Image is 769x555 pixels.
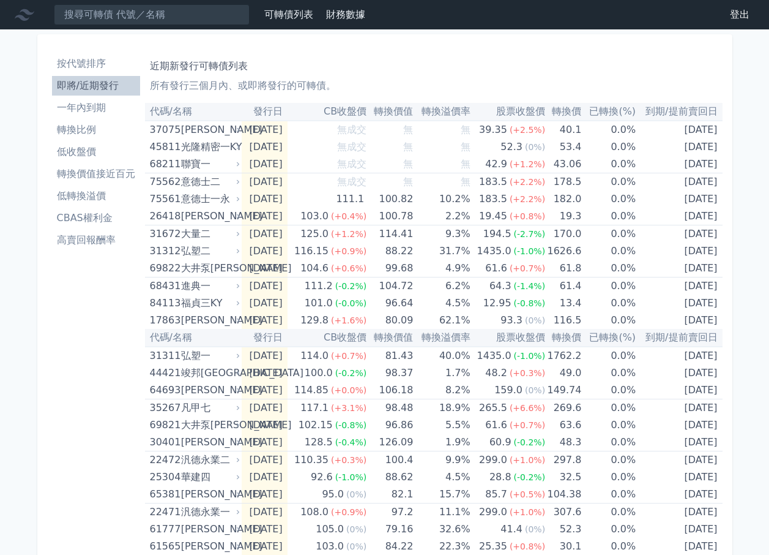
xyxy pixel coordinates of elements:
[150,382,178,399] div: 64693
[335,420,367,430] span: (-0.8%)
[242,138,287,156] td: [DATE]
[545,260,581,277] td: 61.8
[150,121,178,138] div: 37075
[581,225,636,243] td: 0.0%
[545,191,581,208] td: 182.0
[581,469,636,486] td: 0.0%
[242,486,287,504] td: [DATE]
[52,78,140,93] li: 即將/近期發行
[242,312,287,329] td: [DATE]
[581,260,636,277] td: 0.0%
[581,486,636,504] td: 0.0%
[581,295,636,312] td: 0.0%
[335,281,367,291] span: (-0.2%)
[150,399,178,417] div: 35267
[242,469,287,486] td: [DATE]
[636,121,722,138] td: [DATE]
[461,141,470,153] span: 無
[242,347,287,364] td: [DATE]
[514,229,546,239] span: (-2.7%)
[636,399,722,417] td: [DATE]
[636,364,722,382] td: [DATE]
[150,138,178,156] div: 45811
[581,277,636,295] td: 0.0%
[150,295,178,312] div: 84113
[545,156,581,173] td: 43.06
[52,189,140,203] li: 低轉換溢價
[242,451,287,469] td: [DATE]
[636,329,722,347] th: 到期/提前賣回日
[514,246,546,256] span: (-1.0%)
[545,312,581,329] td: 116.5
[52,230,140,250] a: 高賣回報酬率
[302,295,335,312] div: 101.0
[581,243,636,260] td: 0.0%
[477,451,510,469] div: 299.0
[413,103,470,121] th: 轉換溢價率
[636,243,722,260] td: [DATE]
[242,295,287,312] td: [DATE]
[331,211,366,221] span: (+0.4%)
[242,434,287,451] td: [DATE]
[150,78,718,93] p: 所有發行三個月內、或即將發行的可轉債。
[413,260,470,277] td: 4.9%
[545,103,581,121] th: 轉換價
[52,120,140,140] a: 轉換比例
[545,329,581,347] th: 轉換價
[545,121,581,138] td: 40.1
[242,260,287,277] td: [DATE]
[636,504,722,521] td: [DATE]
[470,329,545,347] th: 股票收盤價
[483,417,510,434] div: 61.6
[52,186,140,206] a: 低轉換溢價
[366,399,413,417] td: 98.48
[636,469,722,486] td: [DATE]
[545,208,581,225] td: 19.3
[302,364,335,382] div: 100.0
[514,437,546,447] span: (-0.2%)
[413,364,470,382] td: 1.7%
[581,399,636,417] td: 0.0%
[242,208,287,225] td: [DATE]
[181,208,237,225] div: [PERSON_NAME]
[181,191,237,208] div: 意德士一永
[52,142,140,162] a: 低收盤價
[150,260,178,277] div: 69822
[181,399,237,417] div: 凡甲七
[510,420,545,430] span: (+0.7%)
[181,295,237,312] div: 福貞三KY
[181,312,237,329] div: [PERSON_NAME]
[413,451,470,469] td: 9.9%
[242,364,287,382] td: [DATE]
[288,103,366,121] th: CB收盤價
[514,281,546,291] span: (-1.4%)
[242,277,287,295] td: [DATE]
[242,417,287,434] td: [DATE]
[52,167,140,181] li: 轉換價值接近百元
[52,123,140,137] li: 轉換比例
[302,277,335,295] div: 111.2
[331,315,366,325] span: (+1.6%)
[298,225,331,243] div: 125.0
[298,347,331,364] div: 114.0
[413,399,470,417] td: 18.9%
[181,277,237,295] div: 進典一
[514,472,546,482] span: (-0.2%)
[475,347,514,364] div: 1435.0
[337,141,366,153] span: 無成交
[181,469,237,486] div: 華建四
[242,156,287,173] td: [DATE]
[514,351,546,361] span: (-1.0%)
[581,417,636,434] td: 0.0%
[413,225,470,243] td: 9.3%
[150,312,178,329] div: 17863
[545,295,581,312] td: 13.4
[510,455,545,465] span: (+1.0%)
[181,504,237,521] div: 汎德永業一
[403,124,413,135] span: 無
[636,208,722,225] td: [DATE]
[403,141,413,153] span: 無
[242,103,287,121] th: 發行日
[514,298,546,308] span: (-0.8%)
[288,329,366,347] th: CB收盤價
